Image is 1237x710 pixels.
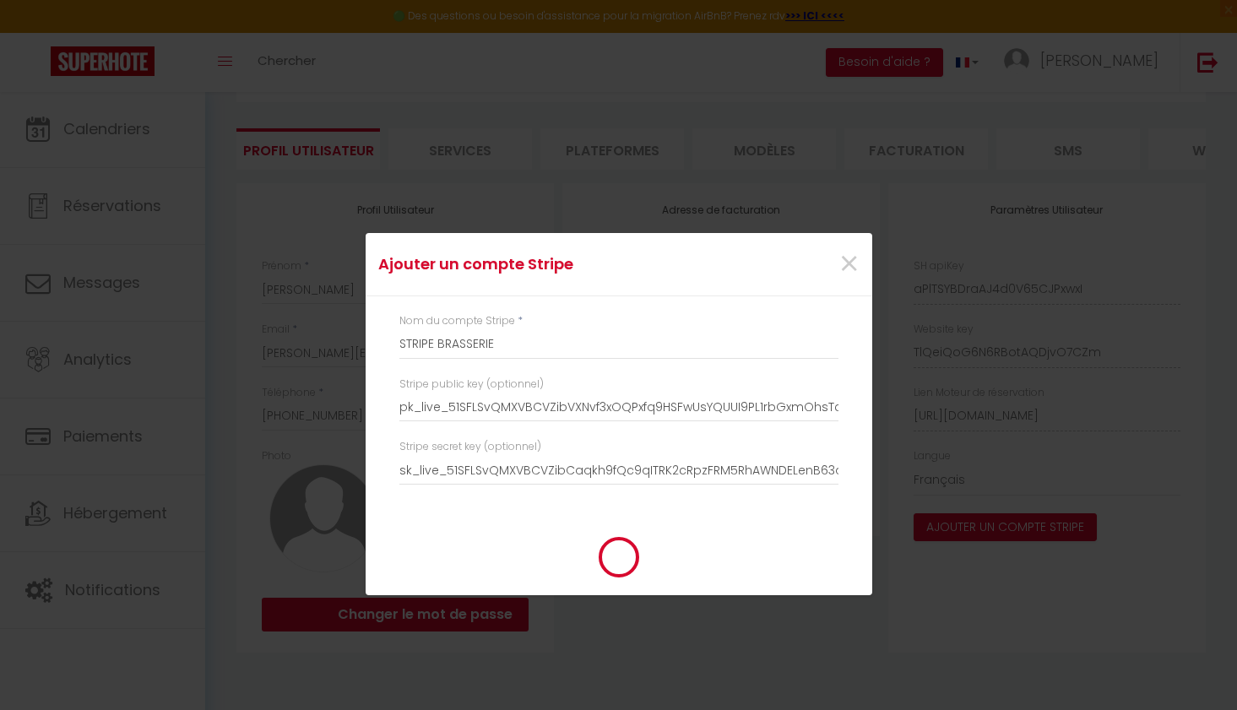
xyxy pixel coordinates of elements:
button: Close [838,247,860,283]
label: Stripe public key (optionnel) [399,377,544,393]
label: Stripe secret key (optionnel) [399,439,541,455]
label: Nom du compte Stripe [399,313,515,329]
span: × [838,239,860,290]
h4: Ajouter un compte Stripe [378,252,692,276]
